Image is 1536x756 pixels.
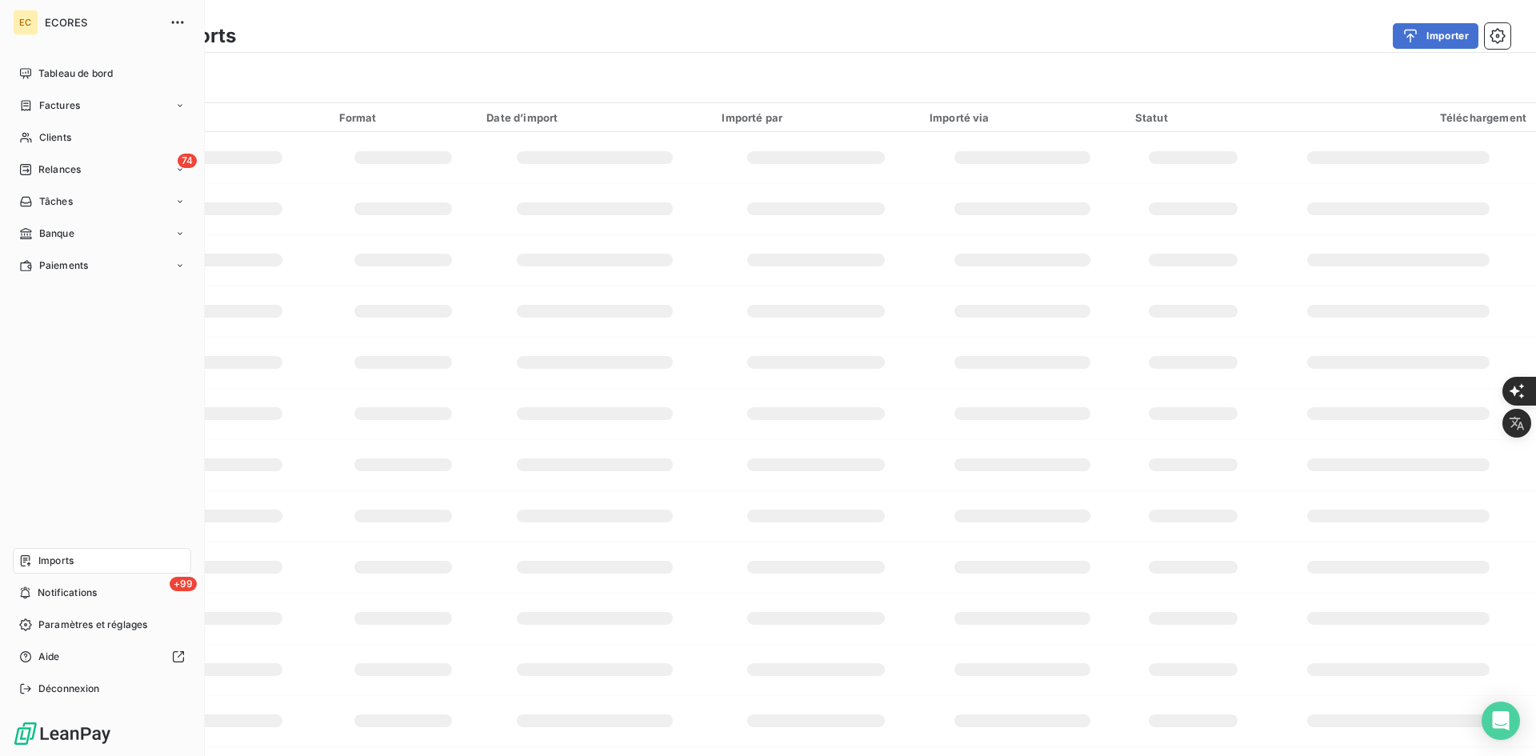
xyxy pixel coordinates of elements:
[39,194,73,209] span: Tâches
[1482,702,1520,740] div: Open Intercom Messenger
[930,111,1116,124] div: Importé via
[38,554,74,568] span: Imports
[339,111,468,124] div: Format
[39,130,71,145] span: Clients
[170,577,197,591] span: +99
[45,16,160,29] span: ECORES
[13,721,112,746] img: Logo LeanPay
[1393,23,1478,49] button: Importer
[178,154,197,168] span: 74
[13,644,191,670] a: Aide
[38,618,147,632] span: Paramètres et réglages
[38,162,81,177] span: Relances
[38,586,97,600] span: Notifications
[38,682,100,696] span: Déconnexion
[39,226,74,241] span: Banque
[1135,111,1251,124] div: Statut
[13,10,38,35] div: EC
[39,258,88,273] span: Paiements
[486,111,702,124] div: Date d’import
[722,111,910,124] div: Importé par
[39,98,80,113] span: Factures
[1270,111,1526,124] div: Téléchargement
[38,650,60,664] span: Aide
[38,66,113,81] span: Tableau de bord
